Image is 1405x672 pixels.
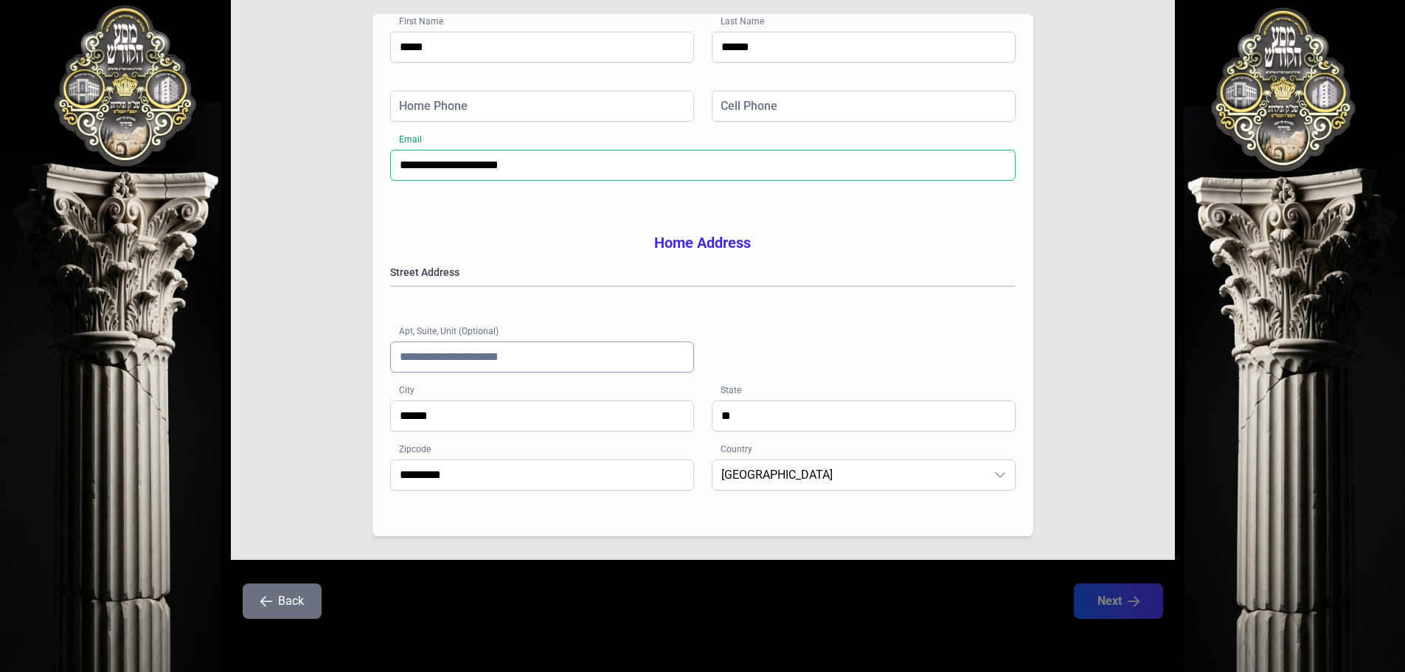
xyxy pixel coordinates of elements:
[390,265,1016,280] label: Street Address
[390,232,1016,253] h3: Home Address
[243,583,322,619] button: Back
[712,460,985,490] span: United States
[1074,583,1163,619] button: Next
[985,460,1015,490] div: dropdown trigger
